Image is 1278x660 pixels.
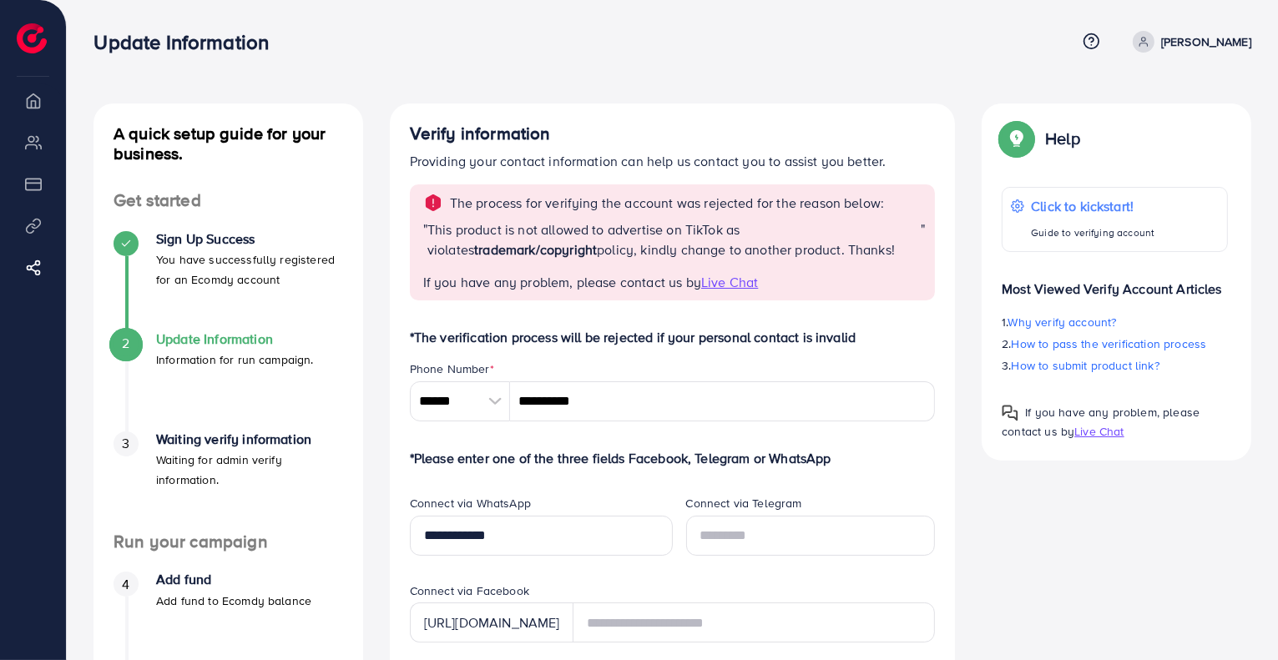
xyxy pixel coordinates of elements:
[686,495,802,511] label: Connect via Telegram
[1002,405,1018,421] img: Popup guide
[701,273,758,291] span: Live Chat
[1126,31,1251,53] a: [PERSON_NAME]
[1002,312,1228,332] p: 1.
[122,575,129,594] span: 4
[474,240,597,259] strong: trademark/copyright
[1161,32,1251,52] p: [PERSON_NAME]
[156,231,343,247] h4: Sign Up Success
[423,273,701,291] span: If you have any problem, please contact us by
[93,190,363,211] h4: Get started
[93,532,363,552] h4: Run your campaign
[410,327,936,347] p: *The verification process will be rejected if your personal contact is invalid
[156,450,343,490] p: Waiting for admin verify information.
[423,219,427,273] span: "
[156,350,314,370] p: Information for run campaign.
[921,219,925,273] span: "
[1002,334,1228,354] p: 2.
[427,219,921,259] p: This product is not allowed to advertise on TikTok as violates policy, kindly change to another p...
[122,334,129,353] span: 2
[156,331,314,347] h4: Update Information
[1031,223,1154,243] p: Guide to verifying account
[1031,196,1154,216] p: Click to kickstart!
[410,151,936,171] p: Providing your contact information can help us contact you to assist you better.
[1012,335,1207,352] span: How to pass the verification process
[93,231,363,331] li: Sign Up Success
[93,331,363,431] li: Update Information
[156,572,311,587] h4: Add fund
[410,495,531,511] label: Connect via WhatsApp
[410,360,494,377] label: Phone Number
[93,123,363,164] h4: A quick setup guide for your business.
[410,448,936,468] p: *Please enter one of the three fields Facebook, Telegram or WhatsApp
[1012,357,1159,374] span: How to submit product link?
[423,193,443,213] img: alert
[17,23,47,53] img: logo
[93,431,363,532] li: Waiting verify information
[410,582,529,599] label: Connect via Facebook
[1074,423,1124,440] span: Live Chat
[156,431,343,447] h4: Waiting verify information
[450,193,885,213] p: The process for verifying the account was rejected for the reason below:
[1008,314,1117,330] span: Why verify account?
[93,30,282,54] h3: Update Information
[1002,123,1032,154] img: Popup guide
[156,249,343,290] p: You have successfully registered for an Ecomdy account
[1045,128,1080,149] p: Help
[1002,404,1200,440] span: If you have any problem, please contact us by
[410,602,573,642] div: [URL][DOMAIN_NAME]
[122,434,129,453] span: 3
[1002,355,1228,375] p: 3.
[410,123,936,144] h4: Verify information
[1002,265,1228,299] p: Most Viewed Verify Account Articles
[156,591,311,611] p: Add fund to Ecomdy balance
